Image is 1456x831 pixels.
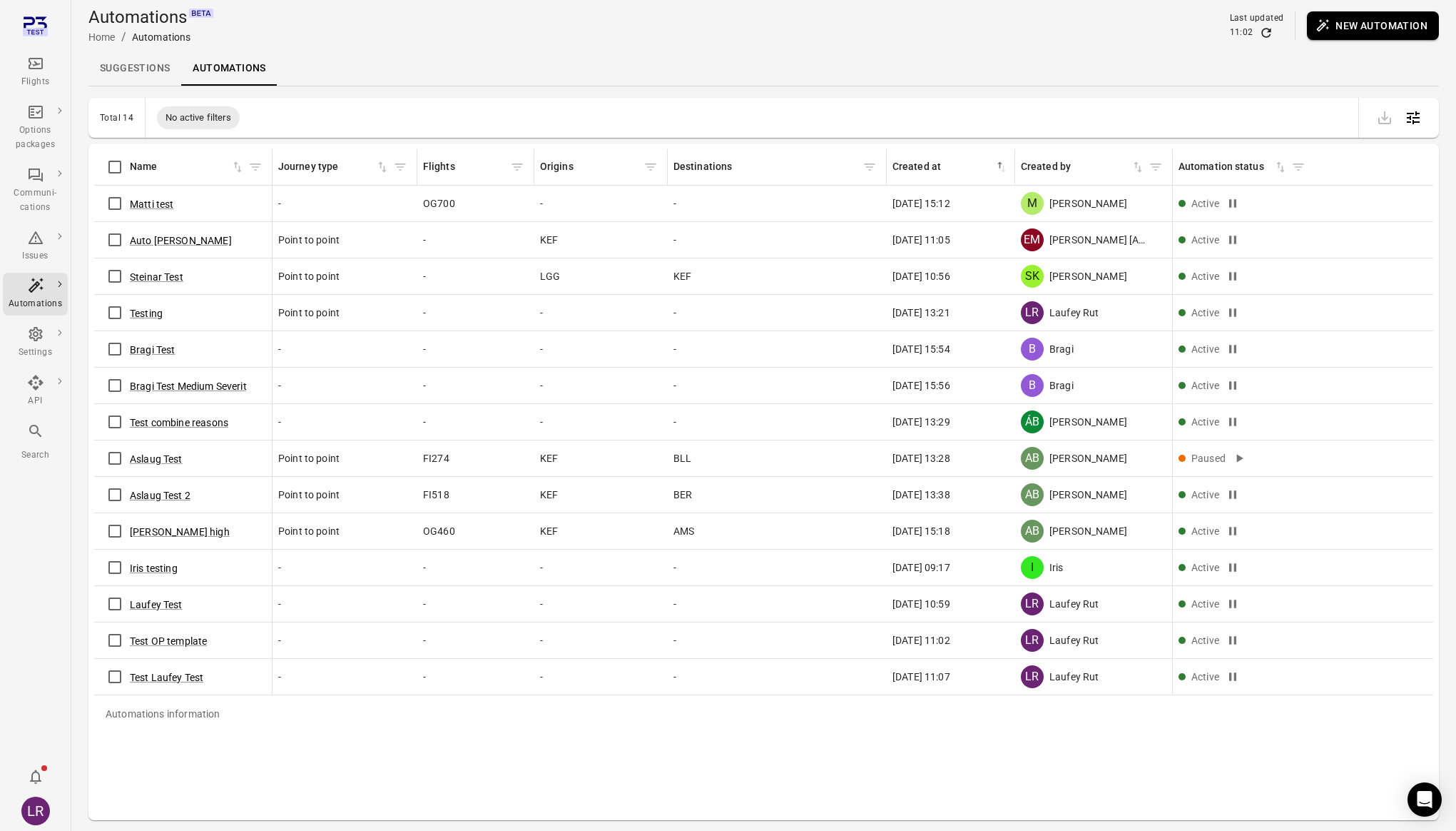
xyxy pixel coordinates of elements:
[278,159,390,175] span: Journey type
[130,270,183,284] button: Steinar Test
[673,269,691,283] span: KEF
[423,560,529,575] div: -
[130,452,183,466] button: Aslaug Test
[892,378,950,393] span: [DATE] 15:56
[1021,159,1145,175] div: Sort by created by in ascending order
[88,29,190,46] nav: Breadcrumbs
[3,370,68,413] a: API
[423,159,506,175] div: Flights
[1191,670,1219,684] div: Active
[9,297,62,311] div: Automations
[100,113,133,123] div: Total 14
[278,196,412,211] div: -
[673,342,881,356] div: -
[1222,338,1243,360] button: Pause
[1021,665,1044,688] div: LR
[3,99,68,156] a: Options packages
[673,451,691,465] span: BLL
[1191,378,1219,393] div: Active
[1021,159,1131,175] div: Created by
[423,488,449,502] span: FI518
[181,51,277,86] a: Automations
[130,197,174,211] button: Matti test
[673,306,881,320] div: -
[423,269,529,283] div: -
[1145,156,1166,178] button: Filter by created by
[892,342,950,356] span: [DATE] 15:54
[673,670,881,684] div: -
[1049,196,1127,211] span: [PERSON_NAME]
[278,159,375,175] div: Journey type
[673,633,881,648] div: -
[1222,593,1243,615] button: Pause
[130,159,230,175] div: Name
[892,159,994,175] div: Created at
[1191,342,1219,356] div: Active
[16,791,56,831] button: Laufey Rut
[540,342,662,356] div: -
[1230,11,1284,26] div: Last updated
[673,233,881,247] div: -
[540,451,558,465] span: KEF
[278,378,412,393] div: -
[1021,593,1044,615] div: LR
[1021,228,1044,251] div: EM
[130,488,190,503] button: Aslaug Test 2
[892,159,1009,175] div: Sort by created at in descending order
[1191,269,1219,283] div: Active
[673,415,881,429] div: -
[673,378,881,393] div: -
[1021,338,1044,361] div: B
[9,186,62,215] div: Communi-cations
[1191,597,1219,611] div: Active
[9,394,62,408] div: API
[423,451,449,465] span: FI274
[673,524,694,538] span: AMS
[892,269,950,283] span: [DATE] 10:56
[859,156,880,178] button: Filter by destinations
[94,695,231,732] div: Automations information
[88,51,1439,86] nav: Local navigation
[1191,415,1219,429] div: Active
[673,196,881,211] div: -
[278,342,412,356] div: -
[673,159,859,175] div: Destinations
[1021,520,1044,543] div: AB
[21,762,50,791] button: Notifications
[423,633,529,648] div: -
[9,249,62,263] div: Issues
[278,560,412,575] div: -
[3,225,68,268] a: Issues
[540,378,662,393] div: -
[278,415,412,429] div: -
[130,525,230,539] button: [PERSON_NAME] high
[540,524,558,538] span: KEF
[1222,229,1243,251] button: Pause
[1021,483,1044,506] div: AB
[3,273,68,316] a: Automations
[1191,560,1219,575] div: Active
[130,379,252,393] button: Bragi Test Medium Severity
[1049,342,1074,356] span: Bragi
[88,6,187,29] h1: Automations
[540,597,662,611] div: -
[9,346,62,360] div: Settings
[892,306,950,320] span: [DATE] 13:21
[540,560,662,575] div: -
[245,156,266,178] span: Filter by name
[892,633,950,648] span: [DATE] 11:02
[130,415,228,430] button: Test combine reasons
[640,156,661,178] button: Filter by origins
[892,451,950,465] span: [DATE] 13:28
[278,233,340,247] span: Point to point
[423,378,529,393] div: -
[423,597,529,611] div: -
[390,156,411,178] span: Filter by journey type
[673,597,881,611] div: -
[21,797,50,825] div: LR
[540,415,662,429] div: -
[540,196,662,211] div: -
[892,233,950,247] span: [DATE] 11:05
